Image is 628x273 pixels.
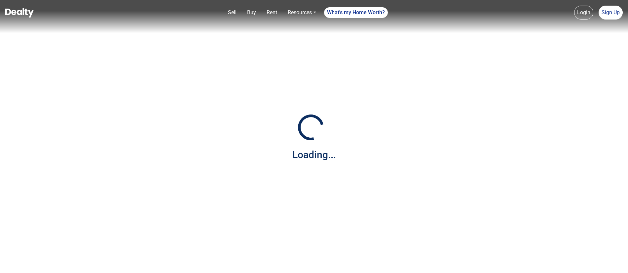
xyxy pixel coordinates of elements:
a: Login [574,6,593,20]
a: Sign Up [599,6,623,20]
a: Sell [225,6,239,19]
a: Resources [285,6,318,19]
div: Loading... [292,147,336,162]
img: Loading [294,111,327,144]
a: Rent [264,6,280,19]
a: Buy [244,6,259,19]
img: Dealty - Buy, Sell & Rent Homes [5,8,34,18]
a: What's my Home Worth? [324,7,388,18]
